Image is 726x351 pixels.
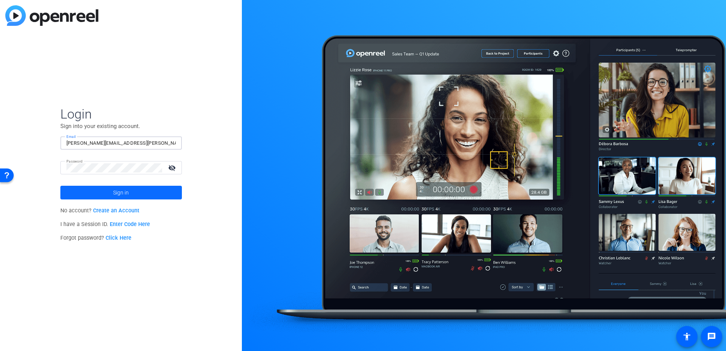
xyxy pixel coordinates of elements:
[106,235,131,241] a: Click Here
[164,162,182,173] mat-icon: visibility_off
[60,106,182,122] span: Login
[60,221,150,228] span: I have a Session ID.
[110,221,150,228] a: Enter Code Here
[5,5,98,26] img: blue-gradient.svg
[60,235,132,241] span: Forgot password?
[93,207,139,214] a: Create an Account
[60,122,182,130] p: Sign into your existing account.
[60,207,140,214] span: No account?
[707,332,716,341] mat-icon: message
[66,159,83,163] mat-label: Password
[113,183,129,202] span: Sign in
[66,134,76,139] mat-label: Email
[66,139,176,148] input: Enter Email Address
[60,186,182,199] button: Sign in
[682,332,691,341] mat-icon: accessibility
